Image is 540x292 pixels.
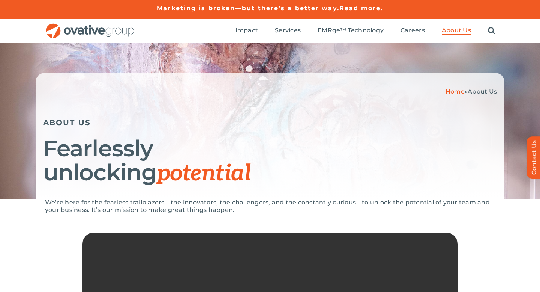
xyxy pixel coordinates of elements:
p: We’re here for the fearless trailblazers—the innovators, the challengers, and the constantly curi... [45,199,495,214]
a: Marketing is broken—but there’s a better way. [157,5,339,12]
span: EMRge™ Technology [318,27,384,34]
h5: ABOUT US [43,118,497,127]
a: Search [488,27,495,35]
a: About Us [442,27,471,35]
a: EMRge™ Technology [318,27,384,35]
nav: Menu [235,19,495,43]
span: potential [157,160,251,187]
span: Impact [235,27,258,34]
span: Services [275,27,301,34]
span: Careers [400,27,425,34]
a: Careers [400,27,425,35]
a: Impact [235,27,258,35]
span: About Us [442,27,471,34]
span: » [445,88,497,95]
h1: Fearlessly unlocking [43,136,497,186]
a: Read more. [339,5,383,12]
a: Services [275,27,301,35]
a: Home [445,88,465,95]
a: OG_Full_horizontal_RGB [45,23,135,30]
span: About Us [468,88,497,95]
